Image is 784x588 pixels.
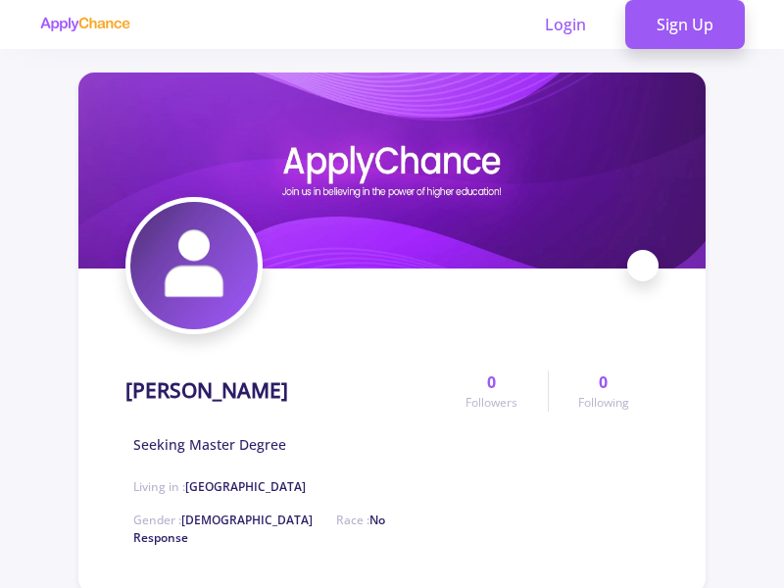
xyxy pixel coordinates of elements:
span: Seeking Master Degree [133,434,286,455]
a: 0Followers [436,370,547,412]
span: Gender : [133,512,313,528]
img: Fatema Mohammadicover image [78,73,706,269]
span: 0 [487,370,496,394]
span: No Response [133,512,385,546]
a: 0Following [548,370,659,412]
span: Race : [133,512,385,546]
span: 0 [599,370,608,394]
img: Fatema Mohammadiavatar [130,202,258,329]
span: [GEOGRAPHIC_DATA] [185,478,306,495]
h1: [PERSON_NAME] [125,378,288,403]
span: Living in : [133,478,306,495]
span: [DEMOGRAPHIC_DATA] [181,512,313,528]
span: Followers [465,394,517,412]
img: applychance logo text only [39,17,130,32]
span: Following [578,394,629,412]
